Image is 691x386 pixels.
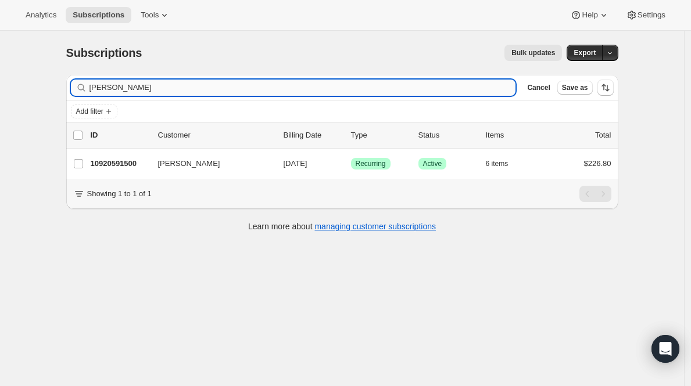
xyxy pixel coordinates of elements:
[595,129,611,141] p: Total
[284,159,307,168] span: [DATE]
[356,159,386,168] span: Recurring
[504,45,562,61] button: Bulk updates
[423,159,442,168] span: Active
[574,48,596,57] span: Export
[557,81,593,95] button: Save as
[19,7,63,23] button: Analytics
[651,335,679,363] div: Open Intercom Messenger
[26,10,56,20] span: Analytics
[314,222,436,231] a: managing customer subscriptions
[141,10,159,20] span: Tools
[563,7,616,23] button: Help
[527,83,550,92] span: Cancel
[579,186,611,202] nav: Pagination
[87,188,152,200] p: Showing 1 to 1 of 1
[71,104,117,118] button: Add filter
[351,129,409,141] div: Type
[248,221,436,232] p: Learn more about
[582,10,597,20] span: Help
[91,129,611,141] div: IDCustomerBilling DateTypeStatusItemsTotal
[76,107,103,116] span: Add filter
[486,129,544,141] div: Items
[134,7,177,23] button: Tools
[418,129,477,141] p: Status
[522,81,554,95] button: Cancel
[73,10,124,20] span: Subscriptions
[66,46,142,59] span: Subscriptions
[562,83,588,92] span: Save as
[151,154,267,173] button: [PERSON_NAME]
[66,7,131,23] button: Subscriptions
[284,129,342,141] p: Billing Date
[638,10,665,20] span: Settings
[567,45,603,61] button: Export
[486,156,521,172] button: 6 items
[91,129,149,141] p: ID
[619,7,672,23] button: Settings
[158,129,274,141] p: Customer
[158,158,220,169] span: [PERSON_NAME]
[91,158,149,169] p: 10920591500
[584,159,611,168] span: $226.80
[91,156,611,172] div: 10920591500[PERSON_NAME][DATE]SuccessRecurringSuccessActive6 items$226.80
[597,80,614,96] button: Sort the results
[89,80,516,96] input: Filter subscribers
[486,159,509,168] span: 6 items
[511,48,555,57] span: Bulk updates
